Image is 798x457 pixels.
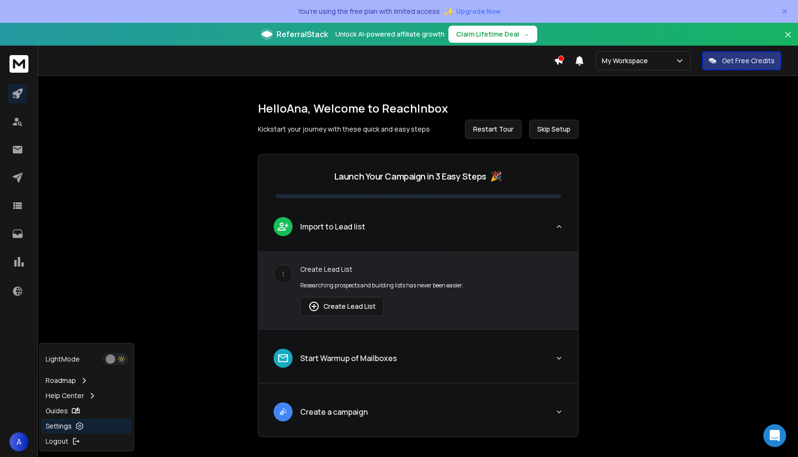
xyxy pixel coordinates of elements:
[258,209,578,251] button: leadImport to Lead list
[602,56,652,66] p: My Workspace
[46,421,72,431] p: Settings
[277,220,289,232] img: lead
[277,406,289,418] img: lead
[42,388,132,403] a: Help Center
[300,221,365,232] p: Import to Lead list
[300,406,368,418] p: Create a campaign
[42,373,132,388] a: Roadmap
[258,251,578,329] div: leadImport to Lead list
[308,301,320,312] img: lead
[300,282,563,289] p: Researching prospects and building lists has never been easier.
[448,26,537,43] button: Claim Lifetime Deal→
[46,376,76,385] p: Roadmap
[9,432,28,451] button: A
[537,124,570,134] span: Skip Setup
[46,391,84,400] p: Help Center
[529,120,579,139] button: Skip Setup
[258,395,578,437] button: leadCreate a campaign
[444,5,454,18] span: ✨
[722,56,775,66] p: Get Free Credits
[465,120,522,139] button: Restart Tour
[300,297,384,316] button: Create Lead List
[300,352,397,364] p: Start Warmup of Mailboxes
[258,101,579,116] h1: Hello Ana , Welcome to ReachInbox
[490,170,502,183] span: 🎉
[456,7,501,16] span: Upgrade Now
[334,170,486,183] p: Launch Your Campaign in 3 Easy Steps
[276,29,328,40] span: ReferralStack
[763,424,786,447] div: Open Intercom Messenger
[277,352,289,364] img: lead
[46,406,68,416] p: Guides
[335,29,445,39] p: Unlock AI-powered affiliate growth
[46,354,80,364] p: Light Mode
[298,7,440,16] p: You're using the free plan with limited access
[46,437,68,446] p: Logout
[258,341,578,383] button: leadStart Warmup of Mailboxes
[782,29,794,51] button: Close banner
[42,403,132,419] a: Guides
[300,265,563,274] p: Create Lead List
[444,2,501,21] button: ✨Upgrade Now
[274,265,293,284] div: 1
[523,29,530,39] span: →
[42,419,132,434] a: Settings
[702,51,781,70] button: Get Free Credits
[258,124,430,134] p: Kickstart your journey with these quick and easy steps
